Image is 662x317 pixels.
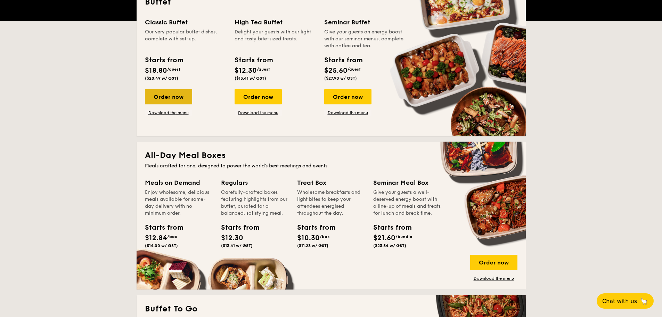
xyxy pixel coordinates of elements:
div: Starts from [297,222,328,233]
div: Order now [470,255,517,270]
div: Starts from [324,55,362,65]
div: Give your guests a well-deserved energy boost with a line-up of meals and treats for lunch and br... [373,189,441,217]
span: /box [167,234,177,239]
span: $12.84 [145,234,167,242]
a: Download the menu [470,276,517,281]
div: Starts from [221,222,252,233]
a: Download the menu [145,110,192,116]
span: ($13.41 w/ GST) [235,76,266,81]
div: Give your guests an energy boost with our seminar menus, complete with coffee and tea. [324,29,406,49]
div: Starts from [145,222,176,233]
span: $12.30 [221,234,243,242]
span: $25.60 [324,66,348,75]
h2: All-Day Meal Boxes [145,150,517,161]
span: $12.30 [235,66,257,75]
span: $10.30 [297,234,320,242]
div: Enjoy wholesome, delicious meals available for same-day delivery with no minimum order. [145,189,213,217]
span: ($23.54 w/ GST) [373,243,406,248]
div: Seminar Meal Box [373,178,441,188]
span: $21.60 [373,234,395,242]
div: Our very popular buffet dishes, complete with set-up. [145,29,226,49]
div: Order now [235,89,282,104]
span: ($27.90 w/ GST) [324,76,357,81]
div: Starts from [145,55,183,65]
a: Download the menu [324,110,371,116]
div: Meals crafted for one, designed to power the world's best meetings and events. [145,163,517,169]
div: Regulars [221,178,289,188]
div: Starts from [235,55,272,65]
div: Carefully-crafted boxes featuring highlights from our buffet, curated for a balanced, satisfying ... [221,189,289,217]
h2: Buffet To Go [145,303,517,315]
span: /guest [257,67,270,72]
span: Chat with us [602,298,637,304]
div: Seminar Buffet [324,17,406,27]
span: /box [320,234,330,239]
span: ($20.49 w/ GST) [145,76,178,81]
a: Download the menu [235,110,282,116]
div: Order now [324,89,371,104]
span: ($14.00 w/ GST) [145,243,178,248]
div: Classic Buffet [145,17,226,27]
span: 🦙 [640,297,648,305]
button: Chat with us🦙 [597,293,654,309]
div: Meals on Demand [145,178,213,188]
div: High Tea Buffet [235,17,316,27]
span: ($11.23 w/ GST) [297,243,328,248]
div: Starts from [373,222,404,233]
span: $18.80 [145,66,167,75]
span: ($13.41 w/ GST) [221,243,253,248]
div: Order now [145,89,192,104]
span: /guest [348,67,361,72]
div: Delight your guests with our light and tasty bite-sized treats. [235,29,316,49]
span: /bundle [395,234,412,239]
span: /guest [167,67,180,72]
div: Treat Box [297,178,365,188]
div: Wholesome breakfasts and light bites to keep your attendees energised throughout the day. [297,189,365,217]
